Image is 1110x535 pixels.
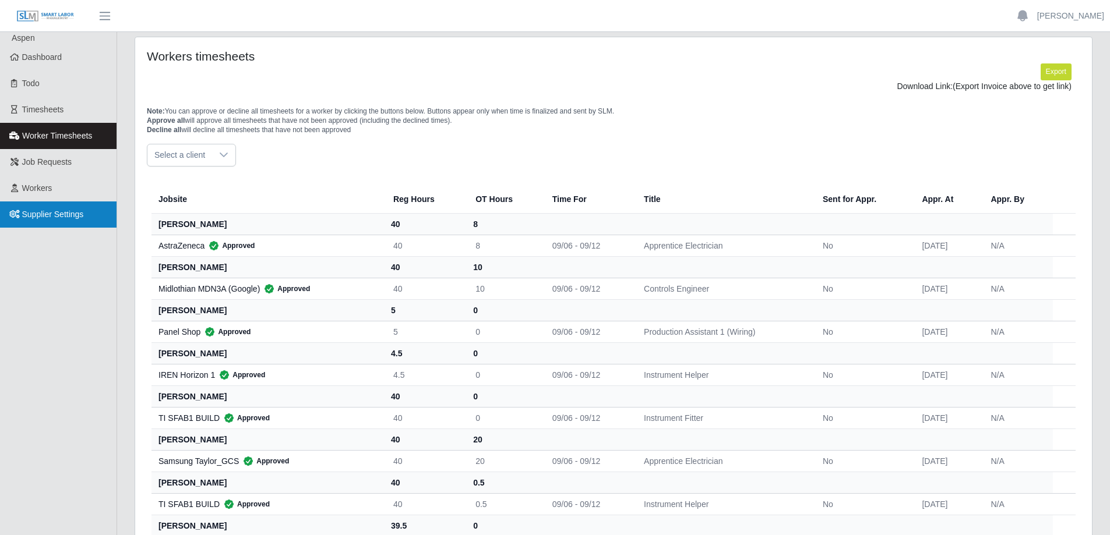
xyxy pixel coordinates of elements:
td: Instrument Fitter [635,407,813,428]
td: No [813,278,912,299]
td: Instrument Helper [635,364,813,385]
th: 40 [384,213,466,235]
td: [DATE] [912,321,981,342]
span: Approved [215,369,265,381]
td: [DATE] [912,493,981,515]
td: No [813,450,912,472]
td: 0 [466,321,543,342]
td: N/A [981,235,1053,256]
td: 10 [466,278,543,299]
td: No [813,364,912,385]
span: Aspen [12,33,35,42]
div: Download Link: [156,80,1072,93]
th: [PERSON_NAME] [151,256,384,278]
div: Samsung Taylor_GCS [158,455,375,467]
span: Note: [147,107,165,115]
th: 20 [466,428,543,450]
span: Supplier Settings [22,210,84,219]
th: [PERSON_NAME] [151,299,384,321]
th: 5 [384,299,466,321]
div: Panel Shop [158,326,375,338]
td: N/A [981,278,1053,299]
td: 40 [384,407,466,428]
td: 09/06 - 09/12 [543,235,635,256]
th: [PERSON_NAME] [151,472,384,493]
td: Controls Engineer [635,278,813,299]
th: Appr. By [981,185,1053,214]
span: Todo [22,79,40,88]
th: Title [635,185,813,214]
div: TI SFAB1 BUILD [158,412,375,424]
td: [DATE] [912,407,981,428]
td: N/A [981,321,1053,342]
th: [PERSON_NAME] [151,385,384,407]
th: 4.5 [384,342,466,364]
span: Timesheets [22,105,64,114]
span: Approved [239,455,289,467]
td: [DATE] [912,235,981,256]
td: No [813,235,912,256]
span: Worker Timesheets [22,131,92,140]
td: [DATE] [912,364,981,385]
td: 20 [466,450,543,472]
th: Sent for Appr. [813,185,912,214]
span: Job Requests [22,157,72,166]
td: N/A [981,450,1053,472]
td: 09/06 - 09/12 [543,450,635,472]
td: 0.5 [466,493,543,515]
td: 09/06 - 09/12 [543,364,635,385]
th: 40 [384,472,466,493]
td: 8 [466,235,543,256]
td: 40 [384,235,466,256]
td: 4.5 [384,364,466,385]
td: 40 [384,450,466,472]
td: No [813,407,912,428]
th: 40 [384,256,466,278]
td: 0 [466,364,543,385]
td: No [813,493,912,515]
th: Time For [543,185,635,214]
td: N/A [981,364,1053,385]
th: Reg Hours [384,185,466,214]
td: 09/06 - 09/12 [543,278,635,299]
span: Approved [200,326,251,338]
span: Select a client [147,144,212,166]
span: Approved [260,283,310,295]
td: [DATE] [912,278,981,299]
span: Dashboard [22,52,62,62]
th: OT Hours [466,185,543,214]
div: AstraZeneca [158,240,375,251]
th: 8 [466,213,543,235]
td: [DATE] [912,450,981,472]
span: Approved [220,498,270,510]
span: (Export Invoice above to get link) [953,82,1072,91]
th: 40 [384,428,466,450]
th: [PERSON_NAME] [151,342,384,364]
td: Apprentice Electrician [635,235,813,256]
button: Export [1041,63,1072,80]
td: 40 [384,278,466,299]
th: [PERSON_NAME] [151,213,384,235]
td: N/A [981,493,1053,515]
th: 0 [466,299,543,321]
th: Jobsite [151,185,384,214]
span: Approve all [147,116,185,125]
span: Workers [22,183,52,193]
td: 09/06 - 09/12 [543,493,635,515]
td: 09/06 - 09/12 [543,407,635,428]
th: Appr. At [912,185,981,214]
span: Approved [205,240,255,251]
td: Apprentice Electrician [635,450,813,472]
td: No [813,321,912,342]
th: 0 [466,342,543,364]
th: 10 [466,256,543,278]
td: 5 [384,321,466,342]
h4: Workers timesheets [147,49,526,63]
th: 0.5 [466,472,543,493]
th: 0 [466,385,543,407]
td: N/A [981,407,1053,428]
div: Midlothian MDN3A (Google) [158,283,375,295]
td: Production Assistant 1 (Wiring) [635,321,813,342]
img: SLM Logo [16,10,75,23]
span: Approved [220,412,270,424]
